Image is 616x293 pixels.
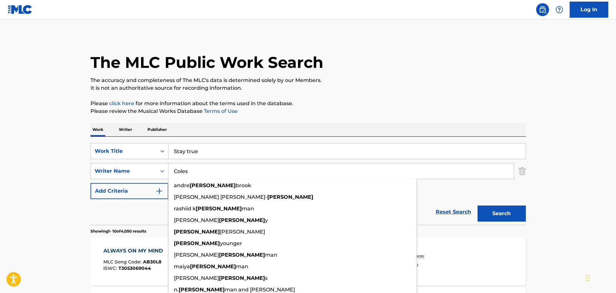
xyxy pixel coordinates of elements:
p: Writer [117,123,134,136]
span: [PERSON_NAME] [174,252,219,258]
img: Delete Criterion [519,163,526,179]
p: Work [90,123,105,136]
strong: [PERSON_NAME] [179,287,225,293]
span: MLC Song Code : [103,259,143,265]
p: The accuracy and completeness of The MLC's data is determined solely by our Members. [90,77,526,84]
span: ISWC : [103,265,118,271]
span: man and [PERSON_NAME] [225,287,295,293]
span: man [265,252,277,258]
span: [PERSON_NAME] [220,229,265,235]
strong: [PERSON_NAME] [219,217,265,223]
a: Log In [570,2,608,18]
p: Please for more information about the terms used in the database. [90,100,526,107]
button: Add Criteria [90,183,168,199]
img: MLC Logo [8,5,33,14]
span: n. [174,287,179,293]
div: Drag [586,269,590,288]
strong: [PERSON_NAME] [219,275,265,281]
span: y [265,217,268,223]
p: Publisher [146,123,169,136]
a: click here [109,100,134,106]
img: help [555,6,563,14]
a: ALWAYS ON MY MINDMLC Song Code:AB30L8ISWC:T3053069044Writers (6)[PERSON_NAME] [PERSON_NAME], [PER... [90,237,526,286]
div: Help [553,3,566,16]
span: [PERSON_NAME] [174,217,219,223]
h1: The MLC Public Work Search [90,53,323,72]
span: brook [236,182,251,188]
iframe: Chat Widget [584,262,616,293]
p: It is not an authoritative source for recording information. [90,84,526,92]
a: Public Search [536,3,549,16]
span: [PERSON_NAME] [174,275,219,281]
span: T3053069044 [118,265,151,271]
span: andre [174,182,190,188]
span: AB30L8 [143,259,161,265]
a: Reset Search [432,205,474,219]
span: [PERSON_NAME] [PERSON_NAME]- [174,194,267,200]
strong: [PERSON_NAME] [196,206,242,212]
strong: [PERSON_NAME] [267,194,313,200]
img: search [539,6,546,14]
strong: [PERSON_NAME] [190,182,236,188]
div: Work Title [95,147,153,155]
strong: [PERSON_NAME] [219,252,265,258]
div: ALWAYS ON MY MIND [103,247,166,255]
div: Writer Name [95,167,153,175]
span: man [242,206,254,212]
strong: [PERSON_NAME] [174,240,220,246]
span: maiya [174,263,190,270]
span: man [236,263,248,270]
strong: [PERSON_NAME] [190,263,236,270]
p: Showing 1 - 10 of 4,050 results [90,228,146,234]
span: s [265,275,268,281]
a: Terms of Use [203,108,238,114]
img: 9d2ae6d4665cec9f34b9.svg [156,187,163,195]
p: Please review the Musical Works Database [90,107,526,115]
strong: [PERSON_NAME] [174,229,220,235]
form: Search Form [90,143,526,225]
button: Search [478,206,526,222]
span: rashiid k [174,206,196,212]
span: younger [220,240,242,246]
